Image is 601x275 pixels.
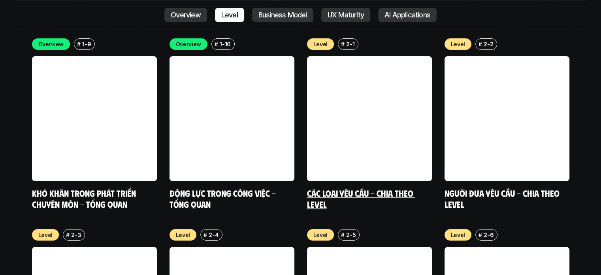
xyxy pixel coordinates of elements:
h6: # [77,41,81,47]
p: 2-4 [209,231,219,239]
h6: # [203,232,207,238]
a: Overview [164,8,207,22]
p: 2-2 [484,40,493,48]
a: Động lực trong công việc - Tổng quan [170,188,278,209]
a: Các loại yêu cầu - Chia theo level [307,188,415,209]
p: AI Applications [384,11,430,19]
p: Level [313,231,328,239]
p: Level [313,40,328,48]
h6: # [479,232,482,238]
h6: # [215,41,218,47]
p: 1-10 [220,40,231,48]
p: Overview [38,40,64,48]
p: Business Model [258,11,307,19]
p: Overview [171,11,201,19]
p: 2-3 [71,231,81,239]
p: 2-5 [346,231,356,239]
p: Level [221,11,238,19]
p: 1-9 [82,40,91,48]
p: 2-1 [346,40,354,48]
a: Level [215,8,244,22]
h6: # [341,232,345,238]
a: Khó khăn trong phát triển chuyên môn - Tổng quan [32,188,138,209]
p: Level [176,231,190,239]
a: Người đưa yêu cầu - Chia theo Level [445,188,561,209]
a: UX Maturity [321,8,370,22]
p: Level [451,40,465,48]
a: Business Model [252,8,313,22]
p: UX Maturity [328,11,364,19]
h6: # [341,41,345,47]
p: 2-6 [484,231,494,239]
h6: # [66,232,70,238]
h6: # [479,41,482,47]
p: Level [451,231,465,239]
p: Overview [176,40,202,48]
a: AI Applications [378,8,437,22]
p: Level [38,231,53,239]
